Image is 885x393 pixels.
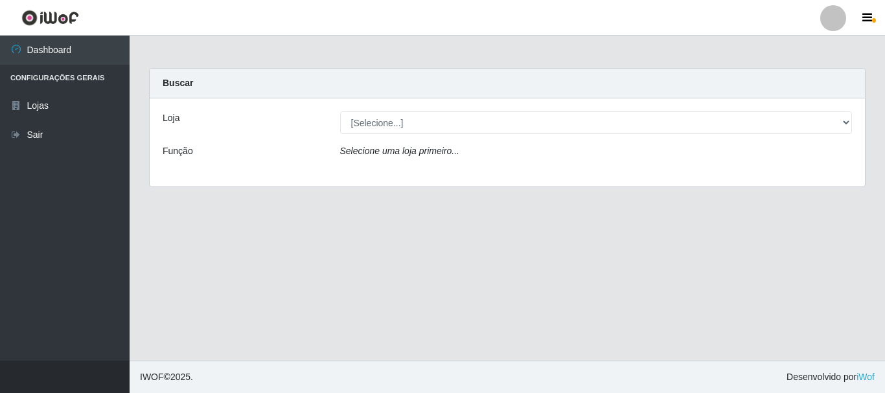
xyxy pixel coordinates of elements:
span: Desenvolvido por [787,370,875,384]
label: Função [163,144,193,158]
img: CoreUI Logo [21,10,79,26]
strong: Buscar [163,78,193,88]
a: iWof [856,372,875,382]
span: IWOF [140,372,164,382]
i: Selecione uma loja primeiro... [340,146,459,156]
span: © 2025 . [140,370,193,384]
label: Loja [163,111,179,125]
